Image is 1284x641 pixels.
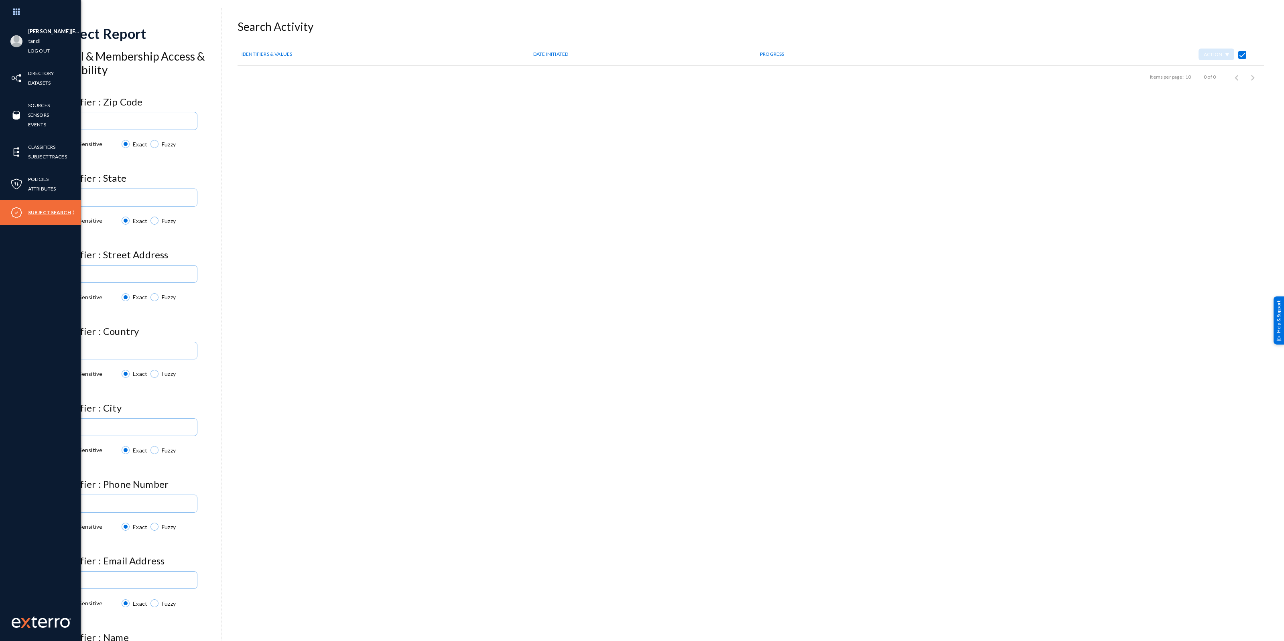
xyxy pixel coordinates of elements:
[130,369,147,378] span: Exact
[158,446,176,454] span: Fuzzy
[158,523,176,531] span: Fuzzy
[53,326,221,337] h4: Identifier : Country
[130,523,147,531] span: Exact
[28,78,51,87] a: Datasets
[1229,69,1245,85] button: Previous page
[1204,73,1216,81] div: 0 of 0
[10,109,22,121] img: icon-sources.svg
[28,120,46,129] a: Events
[53,172,221,184] h4: Identifier : State
[64,215,102,227] span: Case Sensitive
[21,618,30,628] img: exterro-logo.svg
[238,43,529,66] th: IDENTIFIERS & VALUES
[53,555,221,567] h4: Identifier : Email Address
[28,174,49,184] a: Policies
[238,20,1264,34] h3: Search Activity
[130,446,147,454] span: Exact
[28,152,67,161] a: Subject Traces
[64,291,102,303] span: Case Sensitive
[28,46,50,55] a: Log out
[53,249,221,261] h4: Identifier : Street Address
[1274,296,1284,345] div: Help & Support
[158,369,176,378] span: Fuzzy
[64,138,102,150] span: Case Sensitive
[529,43,750,66] th: DATE INITIATED
[1185,73,1191,81] div: 10
[64,597,102,609] span: Case Sensitive
[10,207,22,219] img: icon-compliance.svg
[28,27,81,37] li: [PERSON_NAME][EMAIL_ADDRESS][DOMAIN_NAME]
[10,146,22,158] img: icon-elements.svg
[28,101,50,110] a: Sources
[64,368,102,380] span: Case Sensitive
[1150,73,1183,81] div: Items per page:
[10,72,22,84] img: icon-inventory.svg
[28,37,41,46] a: tandl
[130,140,147,148] span: Exact
[53,50,221,77] h3: Travel & Membership Access & Portability
[158,293,176,301] span: Fuzzy
[1276,335,1282,341] img: help_support.svg
[10,178,22,190] img: icon-policies.svg
[28,208,71,217] a: Subject Search
[158,599,176,608] span: Fuzzy
[28,184,56,193] a: Attributes
[130,599,147,608] span: Exact
[158,217,176,225] span: Fuzzy
[64,521,102,533] span: Case Sensitive
[28,110,49,120] a: Sensors
[158,140,176,148] span: Fuzzy
[53,96,221,108] h4: Identifier : Zip Code
[750,43,949,66] th: PROGRESS
[28,142,55,152] a: Classifiers
[64,444,102,456] span: Case Sensitive
[130,293,147,301] span: Exact
[12,616,71,628] img: exterro-work-mark.svg
[4,3,28,20] img: app launcher
[1245,69,1261,85] button: Next page
[53,25,221,42] div: Subject Report
[53,402,221,414] h4: Identifier : City
[10,35,22,47] img: blank-profile-picture.png
[28,69,54,78] a: Directory
[53,479,221,490] h4: Identifier : Phone Number
[130,217,147,225] span: Exact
